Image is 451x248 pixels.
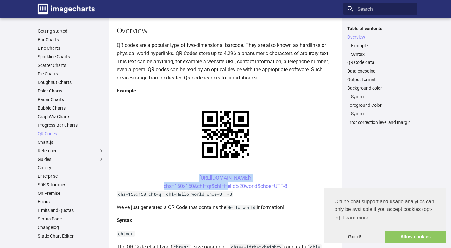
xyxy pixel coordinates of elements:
[351,51,414,57] a: Syntax
[38,233,104,239] a: Static Chart Editor
[38,4,95,14] img: logo
[347,111,414,117] nav: Foreground Color
[335,198,436,223] span: Online chat support and usage analytics can only be available if you accept cookies (opt-in).
[38,79,104,85] a: Doughnut Charts
[343,26,417,31] label: Table of contents
[117,41,335,82] p: QR codes are a popular type of two-dimensional barcode. They are also known as hardlinks or physi...
[351,43,414,48] a: Example
[38,190,104,196] a: On Premise
[38,173,104,179] a: Enterprise
[38,88,104,94] a: Polar Charts
[347,85,414,91] a: Background color
[117,203,335,212] p: We've just generated a QR Code that contains the information!
[38,139,104,145] a: Chart.js
[347,60,414,65] a: QR Code data
[347,102,414,108] a: Foreground Color
[226,205,257,210] code: Hello world
[347,43,414,57] nav: Overview
[324,188,446,243] div: cookieconsent
[38,114,104,119] a: GraphViz Charts
[35,1,97,17] a: Image-Charts documentation
[38,156,104,162] label: Guides
[347,68,414,74] a: Data encoding
[385,231,446,243] a: allow cookies
[38,207,104,213] a: Limits and Quotas
[117,191,233,197] code: chs=150x150 cht=qr chl=Hello world choe=UTF-8
[38,62,104,68] a: Scatter Charts
[347,34,414,40] a: Overview
[347,119,414,125] a: Error correction level and margin
[38,148,104,154] label: Reference
[38,216,104,222] a: Status Page
[38,45,104,51] a: Line Charts
[38,54,104,60] a: Sparkline Charts
[38,37,104,42] a: Bar Charts
[164,175,287,189] a: [URL][DOMAIN_NAME]?chs=150x150&cht=qr&chl=Hello%20world&choe=UTF-8
[347,94,414,99] nav: Background color
[38,105,104,111] a: Bubble Charts
[38,28,104,34] a: Getting started
[38,97,104,102] a: Radar Charts
[341,213,369,223] a: learn more about cookies
[38,131,104,137] a: QR Codes
[191,100,260,169] img: chart
[117,25,335,36] h2: Overview
[117,231,135,237] code: cht=qr
[347,77,414,82] a: Output format
[117,87,335,95] h4: Example
[38,182,104,188] a: SDK & libraries
[117,216,335,225] h4: Syntax
[351,94,414,99] a: Syntax
[351,111,414,117] a: Syntax
[38,199,104,205] a: Errors
[38,165,104,170] a: Gallery
[343,26,417,125] nav: Table of contents
[324,231,385,243] a: dismiss cookie message
[343,3,417,15] input: Search
[38,71,104,77] a: Pie Charts
[38,225,104,230] a: Changelog
[38,122,104,128] a: Progress Bar Charts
